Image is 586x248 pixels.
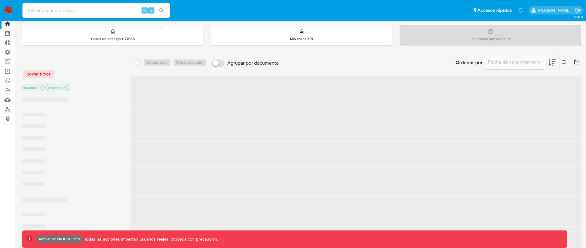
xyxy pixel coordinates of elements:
[155,6,168,15] button: search-icon
[150,7,152,13] span: s
[518,8,523,13] a: Notificaciones
[83,236,218,242] p: Todas las acciones impactan usuarios reales, proceda con precaución.
[477,7,512,14] span: Accesos rápidos
[538,7,573,13] p: omar.guzman@mercadolibre.com.co
[142,7,147,13] span: ⌥
[39,238,80,240] p: Ambiente: PRODUCCIÓN
[22,6,170,14] input: Buscar usuario o caso...
[575,7,581,14] a: Salir
[573,14,583,19] span: 3.156.0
